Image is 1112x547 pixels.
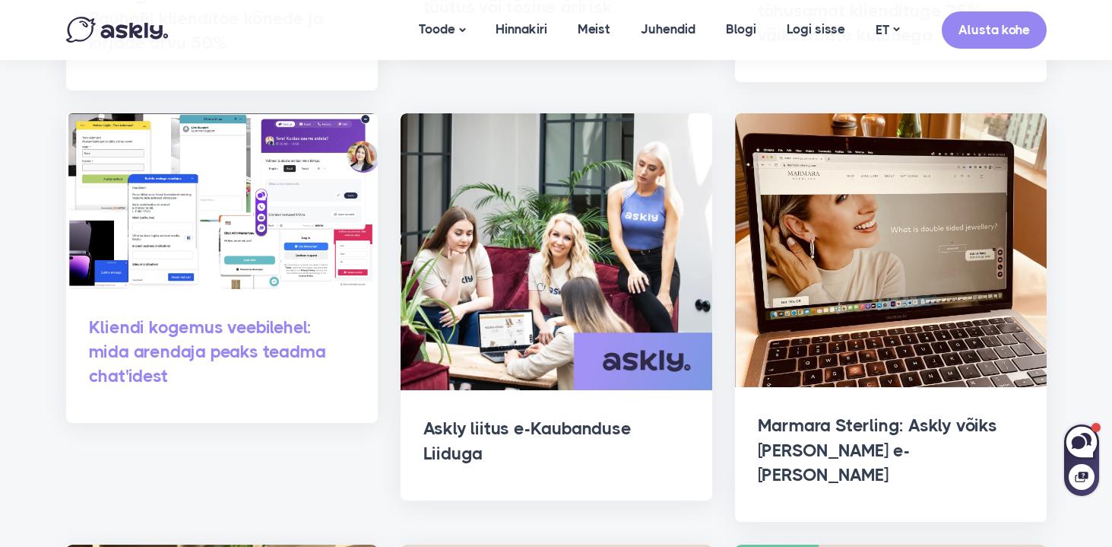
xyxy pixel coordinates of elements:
[423,418,632,463] a: Askly liitus e-Kaubanduse Liiduga
[1063,421,1101,498] iframe: Askly chat
[758,415,997,485] a: Marmara Sterling: Askly võiks [PERSON_NAME] e-[PERSON_NAME]
[860,19,914,41] a: ET
[66,17,168,43] img: Askly
[942,11,1047,49] a: Alusta kohe
[89,317,326,386] a: Kliendi kogemus veebilehel: mida arendaja peaks teadma chat'idest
